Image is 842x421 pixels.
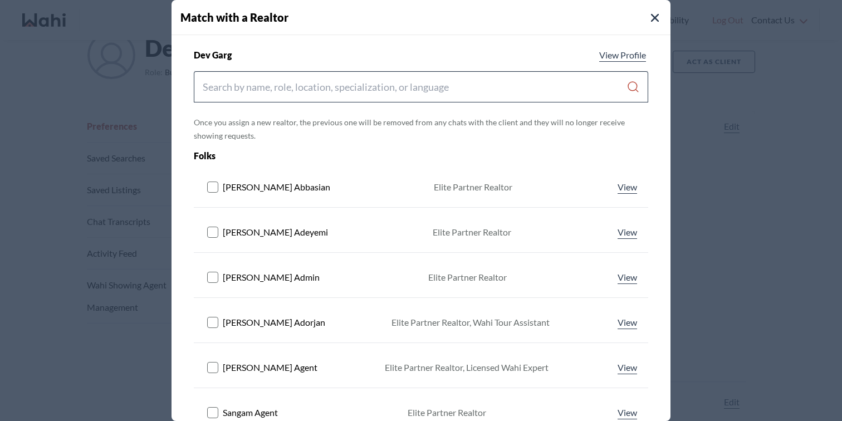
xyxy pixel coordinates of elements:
[615,406,639,419] a: View profile
[223,271,320,284] span: [PERSON_NAME] Admin
[385,361,549,374] div: Elite Partner Realtor, Licensed Wahi Expert
[615,316,639,329] a: View profile
[194,149,557,163] div: Folks
[428,271,507,284] div: Elite Partner Realtor
[223,361,317,374] span: [PERSON_NAME] Agent
[223,226,328,239] span: [PERSON_NAME] Adeyemi
[194,116,648,143] p: Once you assign a new realtor, the previous one will be removed from any chats with the client an...
[223,180,330,194] span: [PERSON_NAME] Abbasian
[615,271,639,284] a: View profile
[203,77,626,97] input: Search input
[180,9,670,26] h4: Match with a Realtor
[615,361,639,374] a: View profile
[194,48,232,62] span: Dev Garg
[597,48,648,62] a: View profile
[648,11,662,25] button: Close Modal
[615,226,639,239] a: View profile
[408,406,486,419] div: Elite Partner Realtor
[434,180,512,194] div: Elite Partner Realtor
[433,226,511,239] div: Elite Partner Realtor
[615,180,639,194] a: View profile
[223,406,278,419] span: Sangam Agent
[223,316,325,329] span: [PERSON_NAME] Adorjan
[391,316,550,329] div: Elite Partner Realtor, Wahi Tour Assistant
